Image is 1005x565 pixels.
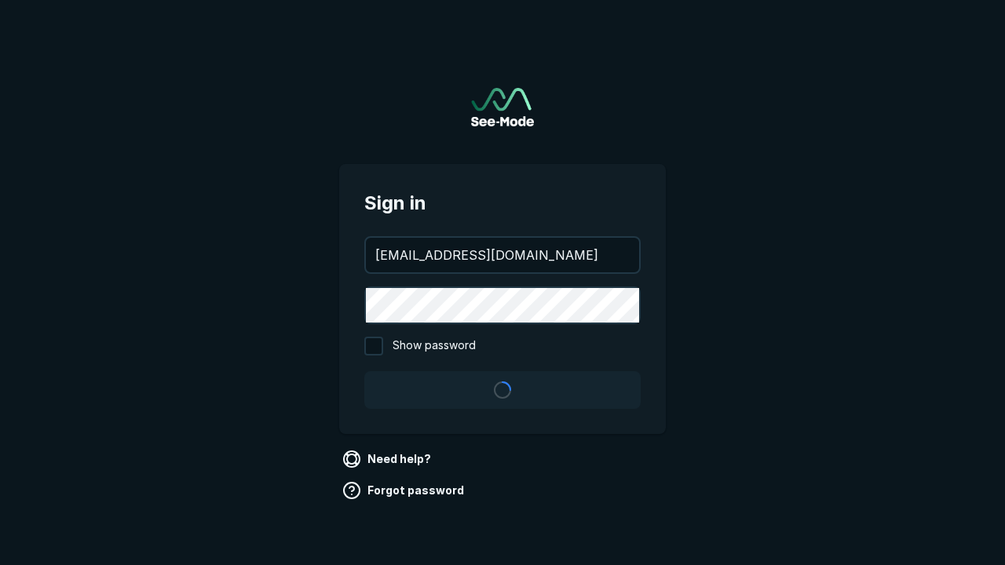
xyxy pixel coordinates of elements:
a: Need help? [339,447,437,472]
a: Forgot password [339,478,470,503]
img: See-Mode Logo [471,88,534,126]
a: Go to sign in [471,88,534,126]
input: your@email.com [366,238,639,272]
span: Show password [393,337,476,355]
span: Sign in [364,189,641,217]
